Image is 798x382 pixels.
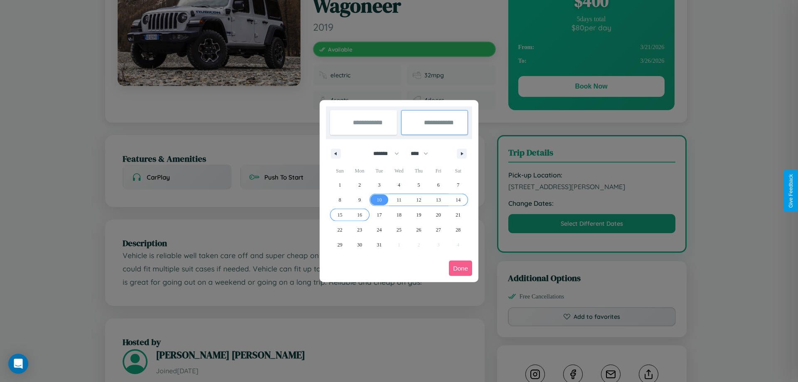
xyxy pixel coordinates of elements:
span: 20 [436,207,441,222]
span: 3 [378,177,381,192]
button: 1 [330,177,350,192]
button: 23 [350,222,369,237]
span: 26 [416,222,421,237]
button: 27 [429,222,448,237]
span: Sun [330,164,350,177]
span: 11 [397,192,401,207]
button: 31 [369,237,389,252]
span: Mon [350,164,369,177]
span: 4 [398,177,400,192]
button: 20 [429,207,448,222]
button: 11 [389,192,409,207]
button: 30 [350,237,369,252]
button: Done [449,261,472,276]
span: 7 [457,177,459,192]
span: Fri [429,164,448,177]
span: 1 [339,177,341,192]
span: 23 [357,222,362,237]
button: 19 [409,207,429,222]
button: 6 [429,177,448,192]
button: 29 [330,237,350,252]
span: 22 [337,222,342,237]
span: 30 [357,237,362,252]
span: 15 [337,207,342,222]
div: Give Feedback [788,174,794,208]
button: 8 [330,192,350,207]
span: 19 [416,207,421,222]
button: 7 [448,177,468,192]
span: 27 [436,222,441,237]
span: Tue [369,164,389,177]
button: 18 [389,207,409,222]
span: 9 [358,192,361,207]
button: 2 [350,177,369,192]
span: 24 [377,222,382,237]
span: 6 [437,177,440,192]
span: 28 [456,222,461,237]
button: 22 [330,222,350,237]
span: 13 [436,192,441,207]
span: 21 [456,207,461,222]
span: 29 [337,237,342,252]
span: Sat [448,164,468,177]
span: 2 [358,177,361,192]
button: 16 [350,207,369,222]
button: 15 [330,207,350,222]
span: 14 [456,192,461,207]
button: 10 [369,192,389,207]
button: 14 [448,192,468,207]
button: 26 [409,222,429,237]
button: 12 [409,192,429,207]
button: 9 [350,192,369,207]
button: 17 [369,207,389,222]
span: 31 [377,237,382,252]
button: 24 [369,222,389,237]
span: 10 [377,192,382,207]
span: 25 [397,222,401,237]
button: 21 [448,207,468,222]
button: 25 [389,222,409,237]
button: 3 [369,177,389,192]
span: Wed [389,164,409,177]
span: 5 [417,177,420,192]
button: 5 [409,177,429,192]
span: 16 [357,207,362,222]
span: 8 [339,192,341,207]
button: 4 [389,177,409,192]
button: 13 [429,192,448,207]
span: Thu [409,164,429,177]
span: 18 [397,207,401,222]
span: 17 [377,207,382,222]
span: 12 [416,192,421,207]
div: Open Intercom Messenger [8,354,28,374]
button: 28 [448,222,468,237]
